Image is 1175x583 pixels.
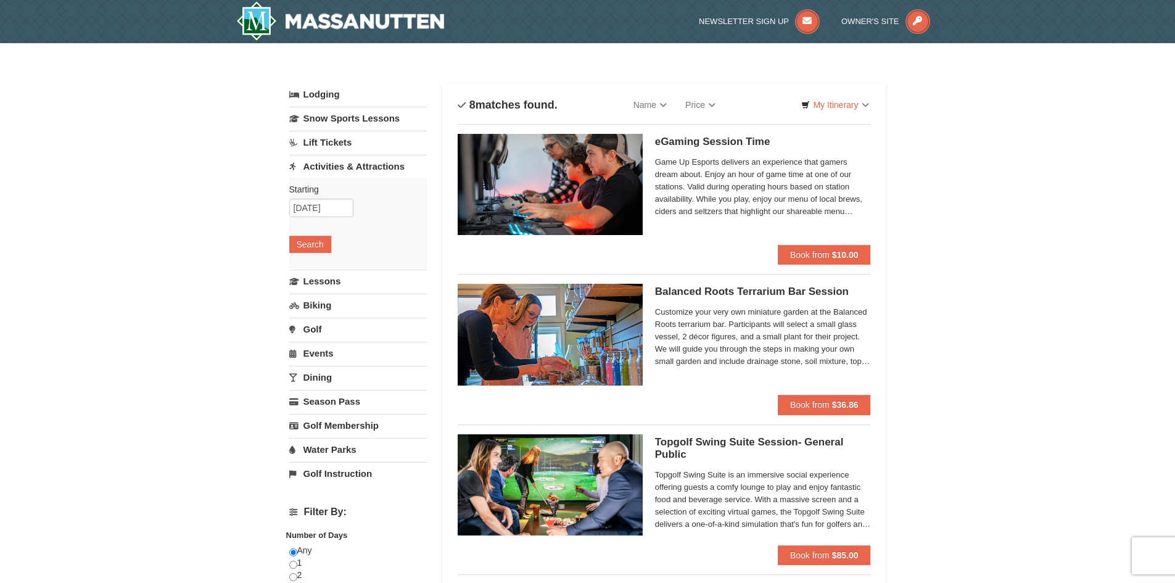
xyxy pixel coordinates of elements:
span: Book from [790,550,830,560]
a: Name [624,93,676,117]
button: Book from $10.00 [778,245,871,265]
h5: eGaming Session Time [655,136,871,148]
a: Massanutten Resort [236,1,445,41]
a: Events [289,342,427,365]
a: Snow Sports Lessons [289,107,427,130]
span: Book from [790,400,830,410]
img: 18871151-30-393e4332.jpg [458,284,643,385]
button: Book from $36.86 [778,395,871,415]
a: Golf Instruction [289,462,427,485]
img: 19664770-34-0b975b5b.jpg [458,134,643,235]
img: 19664770-17-d333e4c3.jpg [458,434,643,535]
h5: Topgolf Swing Suite Session- General Public [655,436,871,461]
a: Lessons [289,270,427,292]
img: Massanutten Resort Logo [236,1,445,41]
a: Price [676,93,725,117]
a: Biking [289,294,427,316]
span: Owner's Site [841,17,899,26]
span: Newsletter Sign Up [699,17,789,26]
label: Starting [289,183,418,196]
button: Search [289,236,331,253]
strong: Price: (USD $) [289,528,343,537]
span: Topgolf Swing Suite is an immersive social experience offering guests a comfy lounge to play and ... [655,469,871,531]
a: Newsletter Sign Up [699,17,820,26]
span: Game Up Esports delivers an experience that gamers dream about. Enjoy an hour of game time at one... [655,156,871,218]
strong: $10.00 [832,250,859,260]
a: Lodging [289,83,427,105]
strong: Number of Days [286,531,348,540]
a: Golf Membership [289,414,427,437]
button: Book from $85.00 [778,545,871,565]
a: Water Parks [289,438,427,461]
a: Dining [289,366,427,389]
span: Customize your very own miniature garden at the Balanced Roots terrarium bar. Participants will s... [655,306,871,368]
a: Lift Tickets [289,131,427,154]
strong: $36.86 [832,400,859,410]
strong: $85.00 [832,550,859,560]
h4: Filter By: [289,507,427,518]
a: Season Pass [289,390,427,413]
a: Activities & Attractions [289,155,427,178]
a: Owner's Site [841,17,930,26]
a: My Itinerary [793,96,876,114]
a: Golf [289,318,427,341]
h5: Balanced Roots Terrarium Bar Session [655,286,871,298]
span: Book from [790,250,830,260]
